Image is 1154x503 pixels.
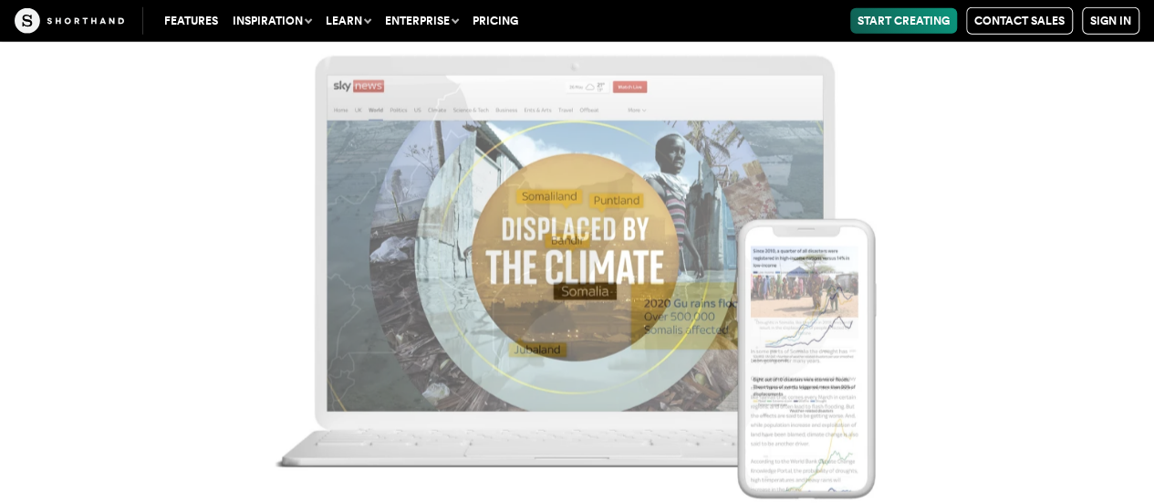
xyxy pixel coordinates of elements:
button: Learn [318,8,378,34]
a: Contact Sales [966,7,1073,35]
a: Features [157,8,225,34]
button: Enterprise [378,8,465,34]
button: Inspiration [225,8,318,34]
a: Sign in [1082,7,1139,35]
img: The Craft [15,8,124,34]
a: Start Creating [850,8,957,34]
a: Pricing [465,8,525,34]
